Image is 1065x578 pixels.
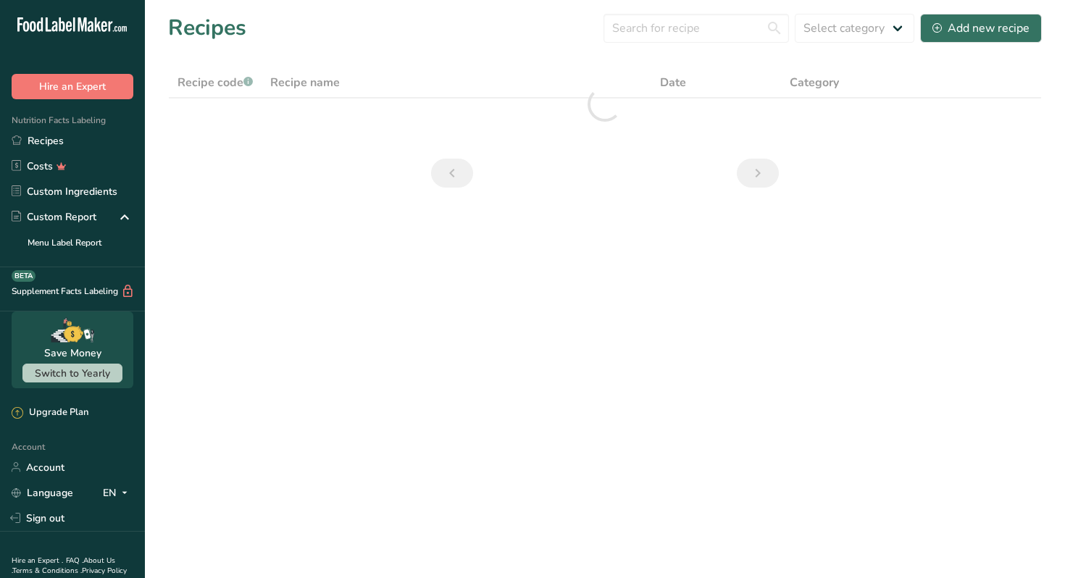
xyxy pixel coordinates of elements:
div: Save Money [44,345,101,361]
a: Hire an Expert . [12,556,63,566]
div: EN [103,484,133,501]
a: Previous page [431,159,473,188]
input: Search for recipe [603,14,789,43]
div: Custom Report [12,209,96,225]
a: Terms & Conditions . [12,566,82,576]
button: Switch to Yearly [22,364,122,382]
a: Language [12,480,73,506]
div: Upgrade Plan [12,406,88,420]
span: Switch to Yearly [35,367,110,380]
button: Hire an Expert [12,74,133,99]
a: Privacy Policy [82,566,127,576]
div: Add new recipe [932,20,1029,37]
button: Add new recipe [920,14,1042,43]
a: FAQ . [66,556,83,566]
a: About Us . [12,556,115,576]
a: Next page [737,159,779,188]
h1: Recipes [168,12,246,44]
div: BETA [12,270,35,282]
